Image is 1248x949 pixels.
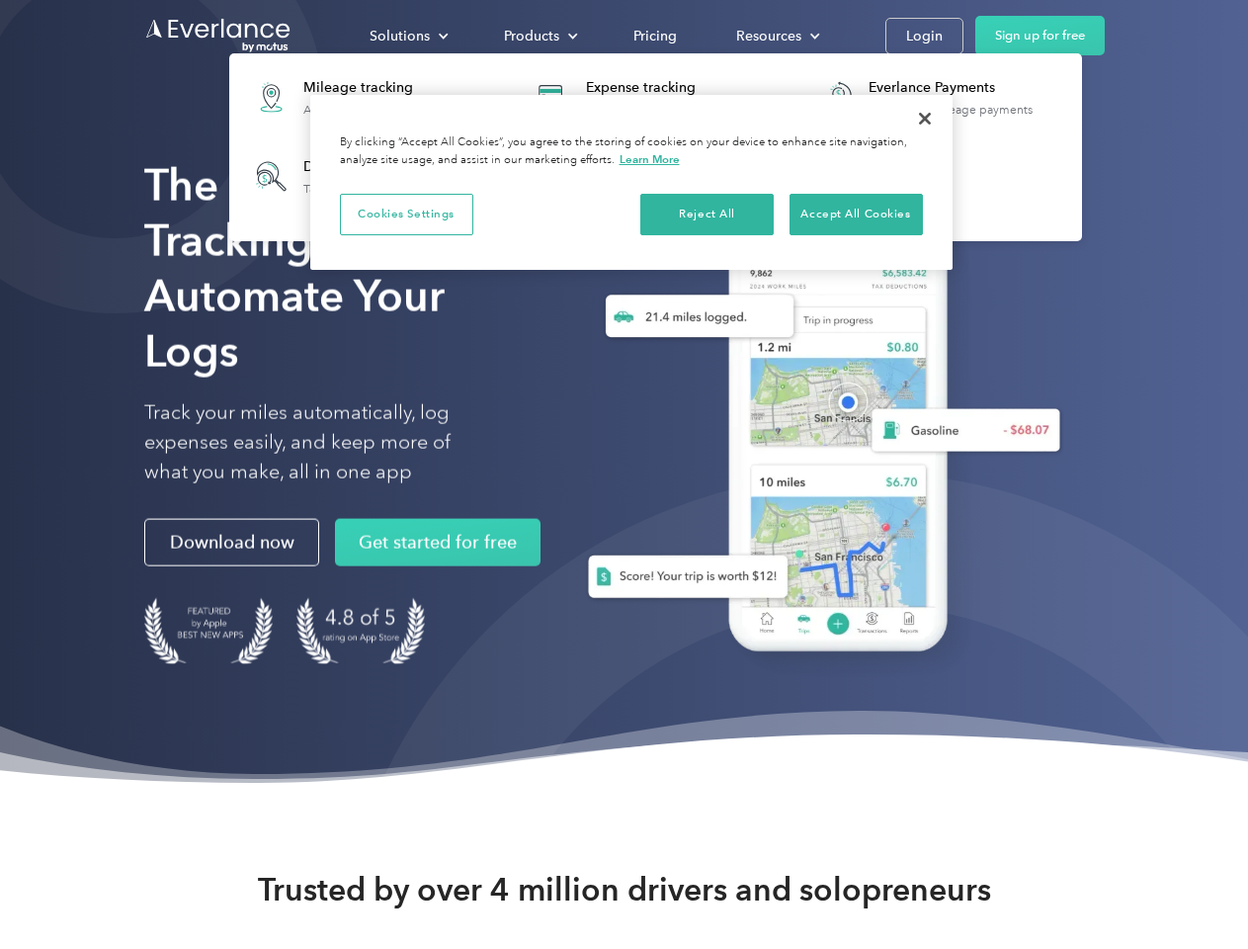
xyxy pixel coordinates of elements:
[736,24,801,48] div: Resources
[556,188,1076,681] img: Everlance, mileage tracker app, expense tracking app
[303,78,432,98] div: Mileage tracking
[144,519,319,566] a: Download now
[144,398,497,487] p: Track your miles automatically, log expenses easily, and keep more of what you make, all in one app
[258,870,991,909] strong: Trusted by over 4 million drivers and solopreneurs
[335,519,541,566] a: Get started for free
[633,24,677,48] div: Pricing
[350,19,464,53] div: Solutions
[340,134,923,169] div: By clicking “Accept All Cookies”, you agree to the storing of cookies on your device to enhance s...
[303,182,419,196] div: Tax deduction review
[229,53,1082,241] nav: Products
[504,24,559,48] div: Products
[310,95,953,270] div: Privacy
[484,19,594,53] div: Products
[903,97,947,140] button: Close
[614,19,697,53] a: Pricing
[885,18,963,54] a: Login
[340,194,473,235] button: Cookies Settings
[586,78,728,98] div: Expense tracking
[370,24,430,48] div: Solutions
[303,103,432,117] div: Automatic mileage logs
[522,65,738,129] a: Expense trackingAutomatic transaction logs
[640,194,774,235] button: Reject All
[716,19,836,53] div: Resources
[296,598,425,664] img: 4.9 out of 5 stars on the app store
[144,17,292,54] a: Go to homepage
[310,95,953,270] div: Cookie banner
[239,65,442,129] a: Mileage trackingAutomatic mileage logs
[804,65,1042,129] a: Everlance PaymentsHands-free mileage payments
[144,598,273,664] img: Badge for Featured by Apple Best New Apps
[303,157,419,177] div: Deduction finder
[869,78,1033,98] div: Everlance Payments
[906,24,943,48] div: Login
[790,194,923,235] button: Accept All Cookies
[239,144,429,209] a: Deduction finderTax deduction review
[620,152,680,166] a: More information about your privacy, opens in a new tab
[975,16,1105,55] a: Sign up for free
